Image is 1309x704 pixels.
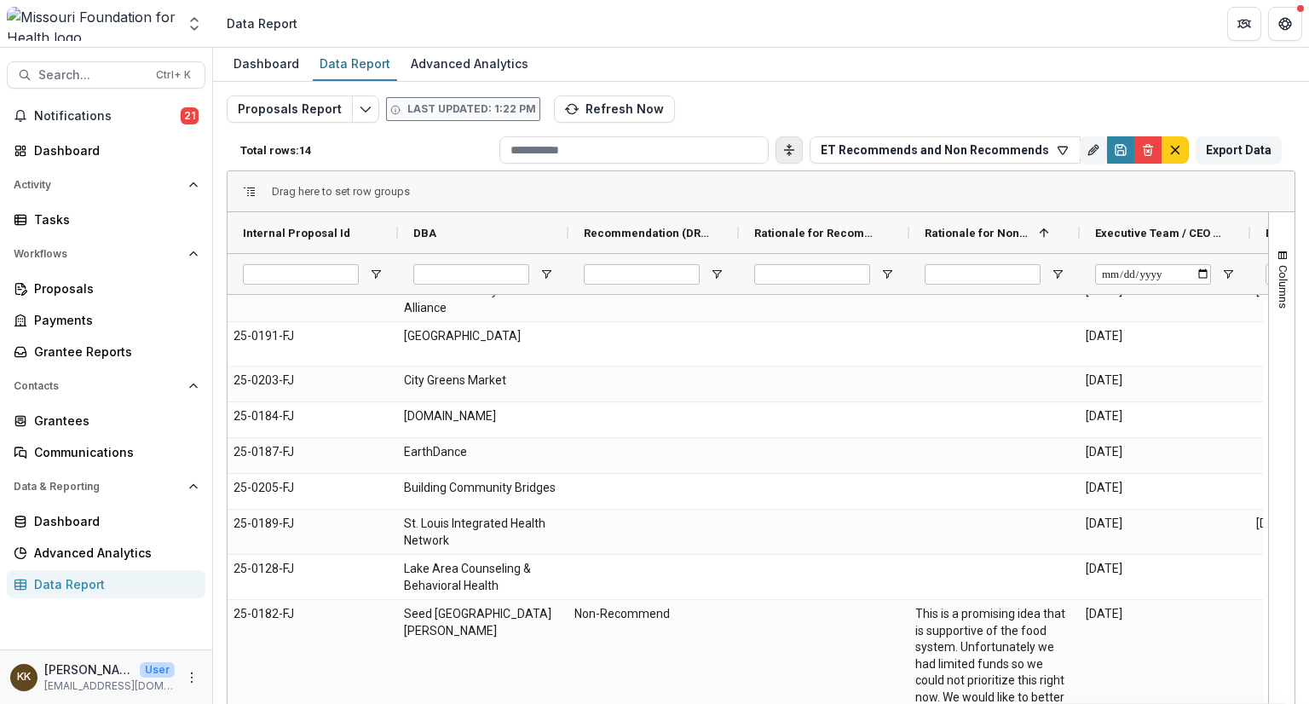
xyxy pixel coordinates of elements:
button: Open Filter Menu [369,268,383,281]
span: Drag here to set row groups [272,185,410,198]
span: 25-0178-FJ [234,283,392,300]
button: Notifications21 [7,102,205,130]
a: Advanced Analytics [404,48,535,81]
button: Open Filter Menu [1051,268,1064,281]
button: Delete [1134,136,1162,164]
span: [DATE] [1086,283,1244,300]
div: Ctrl + K [153,66,194,84]
button: Open Filter Menu [880,268,894,281]
div: Data Report [227,14,297,32]
p: Total rows: 14 [240,144,493,157]
span: Recommendation (DROPDOWN_LIST) [584,227,710,239]
div: Grantee Reports [34,343,192,361]
input: Rationale for Non-Recommend (TEXT) Filter Input [925,264,1041,285]
button: Open Contacts [7,372,205,400]
span: [DOMAIN_NAME] [404,408,562,425]
button: Open entity switcher [182,7,206,41]
button: Toggle auto height [776,136,803,164]
button: Open Workflows [7,240,205,268]
a: Grantee Reports [7,338,205,366]
button: Partners [1227,7,1261,41]
span: DBA [413,227,436,239]
div: Communications [34,443,192,461]
div: Dashboard [227,51,306,76]
button: Open Filter Menu [1221,268,1235,281]
a: Dashboard [7,136,205,164]
button: Edit selected report [352,95,379,123]
a: Dashboard [227,48,306,81]
span: Activity [14,179,182,191]
span: [DATE] [1086,561,1244,578]
a: Dashboard [7,507,205,535]
button: Open Activity [7,171,205,199]
span: Columns [1277,265,1289,309]
div: Data Report [313,51,397,76]
span: 25-0203-FJ [234,372,392,390]
span: [GEOGRAPHIC_DATA] [404,328,562,345]
div: Advanced Analytics [404,51,535,76]
span: Search... [38,68,146,83]
button: Rename [1080,136,1107,164]
button: Open Filter Menu [539,268,553,281]
button: Open Filter Menu [710,268,724,281]
div: Payments [34,311,192,329]
input: Executive Team / CEO Review Date (DATE) Filter Input [1095,264,1211,285]
a: Data Report [313,48,397,81]
p: [PERSON_NAME] [44,661,133,678]
span: 25-0191-FJ [234,328,392,345]
div: Dashboard [34,512,192,530]
span: 25-0184-FJ [234,408,392,425]
div: Dashboard [34,141,192,159]
div: Tasks [34,211,192,228]
span: Data & Reporting [14,481,182,493]
span: 25-0187-FJ [234,444,392,461]
span: EarthDance [404,444,562,461]
span: Non-Recommend [574,606,733,623]
span: Building Community Bridges [404,480,562,497]
span: Rationale for Recommendation (TEXT) [754,227,880,239]
button: Search... [7,61,205,89]
a: Tasks [7,205,205,234]
div: Advanced Analytics [34,544,192,562]
span: Notifications [34,109,181,124]
span: Seed [GEOGRAPHIC_DATA][PERSON_NAME] [404,606,562,639]
input: Recommendation (DROPDOWN_LIST) Filter Input [584,264,700,285]
button: More [182,667,202,688]
span: [DATE] [1086,328,1244,345]
p: User [140,662,175,678]
span: 25-0128-FJ [234,561,392,578]
span: Executive Team / CEO Review Date (DATE) [1095,227,1221,239]
span: [DATE] [1086,408,1244,425]
input: DBA Filter Input [413,264,529,285]
input: Rationale for Recommendation (TEXT) Filter Input [754,264,870,285]
div: Row Groups [272,185,410,198]
span: City Greens Market [404,372,562,390]
a: Grantees [7,407,205,435]
span: Contacts [14,380,182,392]
span: Rural Community Workers Alliance [404,283,562,316]
p: [EMAIL_ADDRESS][DOMAIN_NAME] [44,678,175,694]
p: Last updated: 1:22 PM [407,101,536,117]
a: Communications [7,438,205,466]
button: Refresh Now [554,95,675,123]
span: Lake Area Counseling & Behavioral Health [404,561,562,594]
button: ET Recommends and Non Recommends [810,136,1081,164]
span: [DATE] [1086,372,1244,390]
span: 25-0205-FJ [234,480,392,497]
button: Open Data & Reporting [7,473,205,500]
button: Get Help [1268,7,1302,41]
div: Proposals [34,280,192,297]
span: Rationale for Non-Recommend (TEXT) [925,227,1032,239]
img: Missouri Foundation for Health logo [7,7,176,41]
a: Advanced Analytics [7,539,205,567]
div: Grantees [34,412,192,430]
button: Export Data [1196,136,1282,164]
span: [DATE] [1086,444,1244,461]
div: Katie Kaufmann [17,672,31,683]
span: 21 [181,107,199,124]
span: Workflows [14,248,182,260]
div: Data Report [34,575,192,593]
a: Data Report [7,570,205,598]
button: default [1162,136,1189,164]
span: [DATE] [1086,606,1244,623]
